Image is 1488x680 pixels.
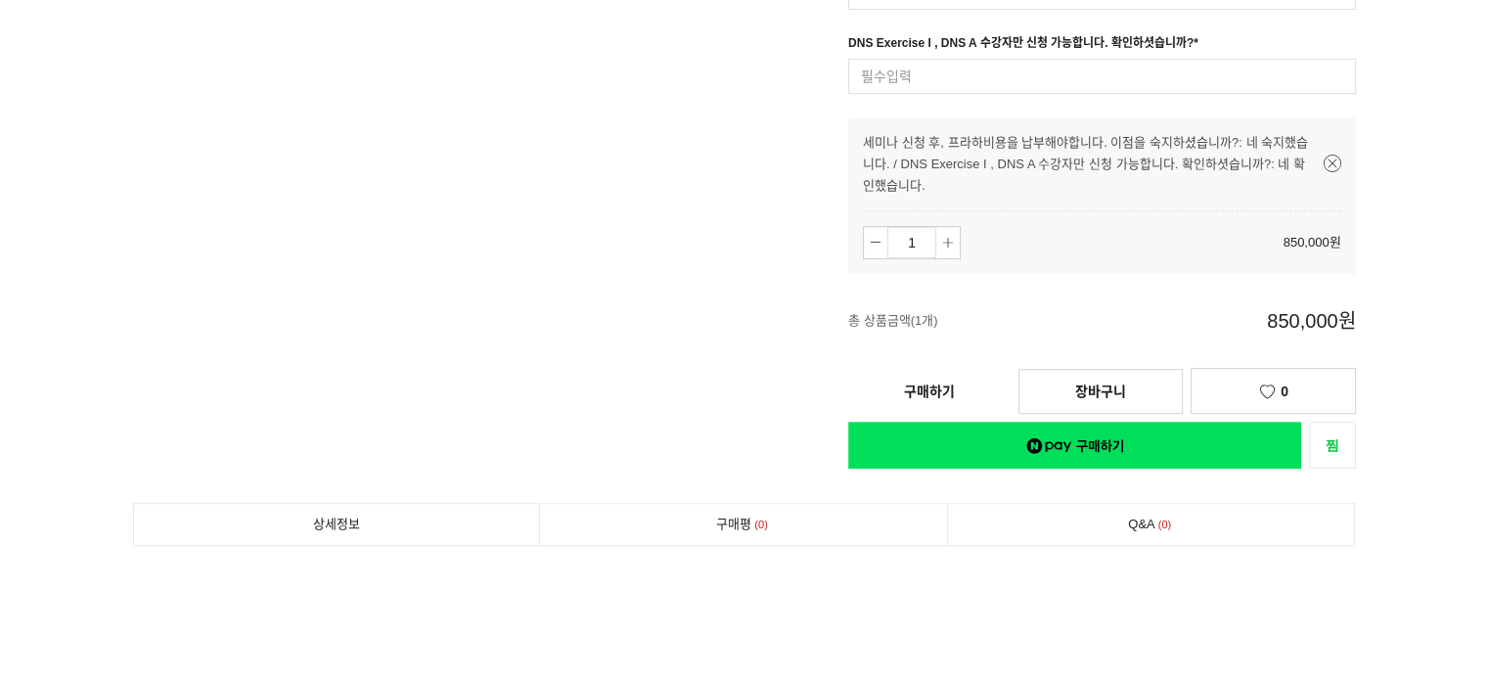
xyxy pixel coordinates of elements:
[1155,515,1175,535] span: 0
[1284,235,1341,249] span: 850,000원
[1018,369,1183,414] a: 장바구니
[948,504,1355,545] a: Q&A0
[1281,384,1288,399] span: 0
[540,504,947,545] a: 구매평0
[751,515,771,535] span: 0
[1309,422,1356,469] a: 새창
[848,289,1104,353] span: 총 상품금액(1개)
[863,135,1308,193] span: 세미나 신청 후, 프라하비용을 납부해야합니다. 이점을 숙지하셨습니까?: 네 숙지했습니다. / DNS Exercise I , DNS A 수강자만 신청 가능합니다. 확인하셧습니까...
[848,370,1011,413] a: 구매하기
[848,422,1301,469] a: 새창
[134,504,540,545] a: 상세정보
[1191,368,1355,414] a: 0
[848,59,1356,94] input: 필수입력
[1104,289,1356,353] span: 850,000원
[848,33,1198,59] div: DNS Exercise I , DNS A 수강자만 신청 가능합니다. 확인하셧습니까?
